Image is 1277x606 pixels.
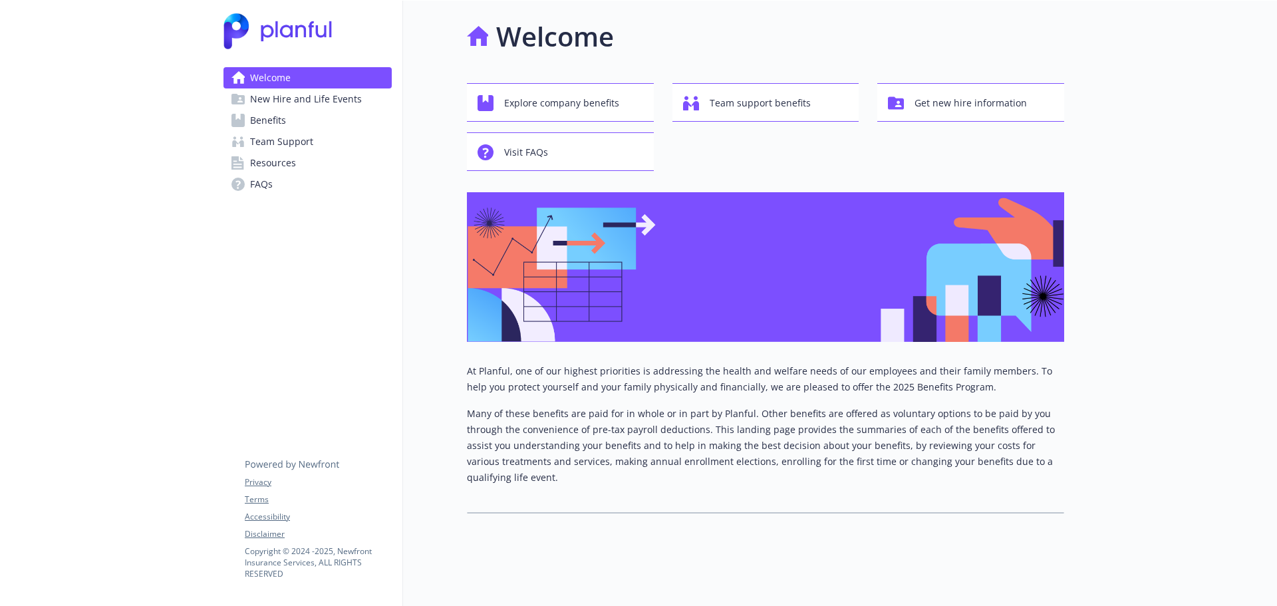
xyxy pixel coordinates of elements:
p: Copyright © 2024 - 2025 , Newfront Insurance Services, ALL RIGHTS RESERVED [245,545,391,579]
span: Team Support [250,131,313,152]
span: Get new hire information [915,90,1027,116]
h1: Welcome [496,17,614,57]
button: Team support benefits [672,83,859,122]
p: Many of these benefits are paid for in whole or in part by Planful. Other benefits are offered as... [467,406,1064,486]
span: Team support benefits [710,90,811,116]
a: Benefits [223,110,392,131]
span: Resources [250,152,296,174]
a: Terms [245,494,391,506]
a: Disclaimer [245,528,391,540]
a: Welcome [223,67,392,88]
a: Accessibility [245,511,391,523]
a: Resources [223,152,392,174]
span: New Hire and Life Events [250,88,362,110]
p: At Planful, one of our highest priorities is addressing the health and welfare needs of our emplo... [467,363,1064,395]
a: FAQs [223,174,392,195]
a: Team Support [223,131,392,152]
span: FAQs [250,174,273,195]
button: Explore company benefits [467,83,654,122]
img: overview page banner [467,192,1064,342]
span: Visit FAQs [504,140,548,165]
a: New Hire and Life Events [223,88,392,110]
span: Welcome [250,67,291,88]
span: Benefits [250,110,286,131]
button: Visit FAQs [467,132,654,171]
a: Privacy [245,476,391,488]
button: Get new hire information [877,83,1064,122]
span: Explore company benefits [504,90,619,116]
